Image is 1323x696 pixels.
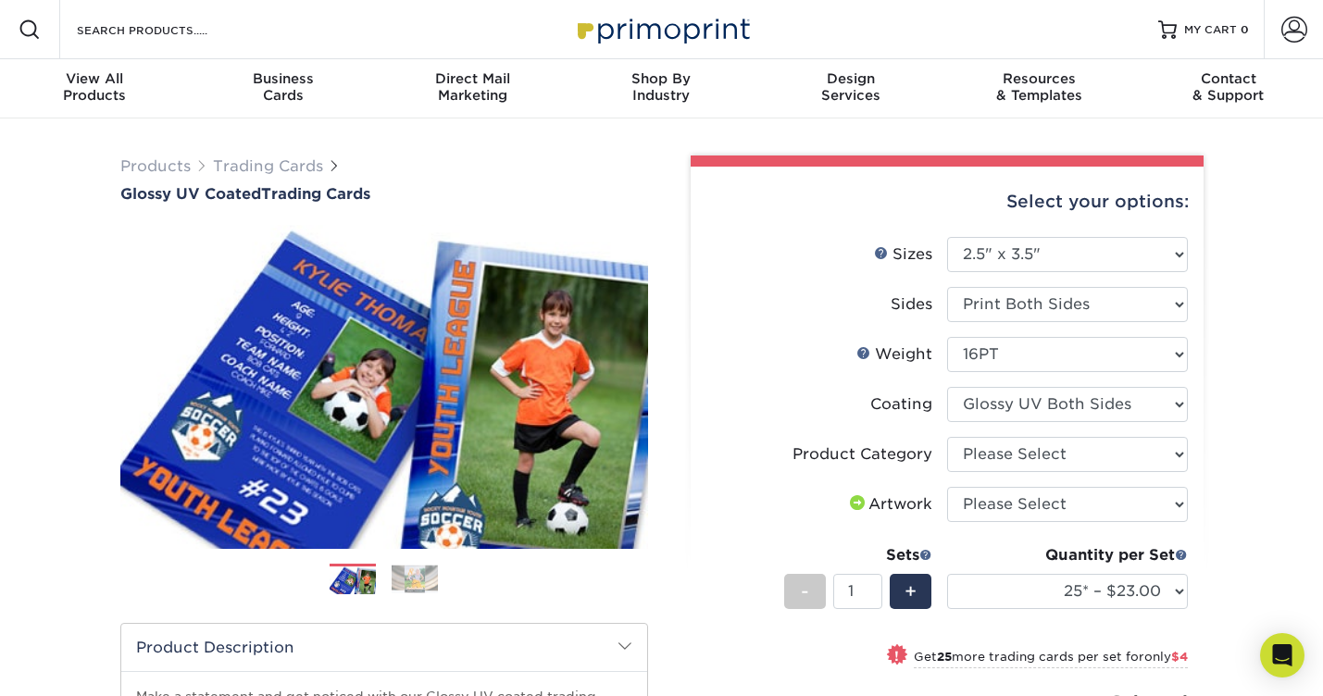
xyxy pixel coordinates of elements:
div: Sides [891,293,932,316]
a: DesignServices [756,59,945,118]
small: Get more trading cards per set for [914,650,1188,668]
img: Glossy UV Coated 01 [120,205,648,569]
div: Sets [784,544,932,566]
img: Trading Cards 01 [330,565,376,597]
a: Shop ByIndustry [567,59,755,118]
h2: Product Description [121,624,647,671]
span: - [801,578,809,605]
span: Shop By [567,70,755,87]
span: $4 [1171,650,1188,664]
div: Select your options: [705,167,1189,237]
span: Glossy UV Coated [120,185,261,203]
a: BusinessCards [189,59,378,118]
div: Quantity per Set [947,544,1188,566]
span: ! [894,646,899,665]
span: Design [756,70,945,87]
div: Marketing [378,70,567,104]
a: Glossy UV CoatedTrading Cards [120,185,648,203]
span: Direct Mail [378,70,567,87]
div: Sizes [874,243,932,266]
div: & Templates [945,70,1134,104]
strong: 25 [937,650,952,664]
div: Services [756,70,945,104]
div: Artwork [846,493,932,516]
div: Cards [189,70,378,104]
div: Industry [567,70,755,104]
span: Resources [945,70,1134,87]
img: Trading Cards 02 [392,565,438,593]
span: + [905,578,917,605]
a: Resources& Templates [945,59,1134,118]
input: SEARCH PRODUCTS..... [75,19,256,41]
h1: Trading Cards [120,185,648,203]
a: Products [120,157,191,175]
a: Contact& Support [1134,59,1323,118]
a: Trading Cards [213,157,323,175]
span: Business [189,70,378,87]
div: Open Intercom Messenger [1260,633,1304,677]
span: 0 [1241,23,1249,36]
div: Product Category [793,443,932,466]
div: Weight [856,343,932,366]
div: Coating [870,393,932,416]
span: MY CART [1184,22,1237,38]
a: Direct MailMarketing [378,59,567,118]
img: Primoprint [569,9,755,49]
span: only [1144,650,1188,664]
span: Contact [1134,70,1323,87]
div: & Support [1134,70,1323,104]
